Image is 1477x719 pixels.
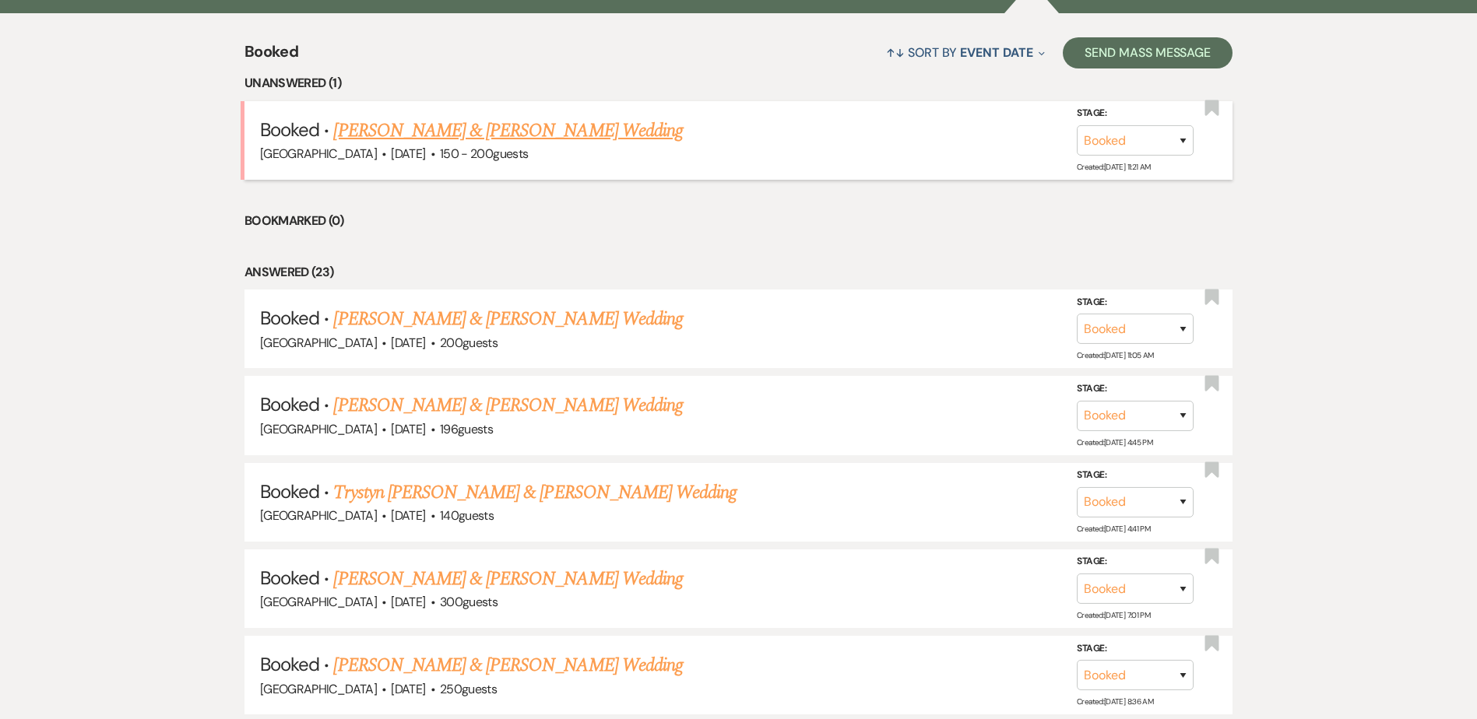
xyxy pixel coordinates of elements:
[1077,381,1194,398] label: Stage:
[333,391,682,419] a: [PERSON_NAME] & [PERSON_NAME] Wedding
[1077,553,1194,570] label: Stage:
[1077,105,1194,122] label: Stage:
[391,421,425,437] span: [DATE]
[260,421,377,437] span: [GEOGRAPHIC_DATA]
[440,335,498,351] span: 200 guests
[1063,37,1233,68] button: Send Mass Message
[1077,610,1150,620] span: Created: [DATE] 7:01 PM
[440,594,498,610] span: 300 guests
[260,146,377,162] span: [GEOGRAPHIC_DATA]
[1077,162,1150,172] span: Created: [DATE] 11:21 AM
[1077,437,1152,447] span: Created: [DATE] 4:45 PM
[260,652,319,676] span: Booked
[886,44,905,61] span: ↑↓
[960,44,1032,61] span: Event Date
[1077,640,1194,658] label: Stage:
[1077,350,1153,360] span: Created: [DATE] 11:05 AM
[333,479,737,507] a: Trystyn [PERSON_NAME] & [PERSON_NAME] Wedding
[260,507,377,524] span: [GEOGRAPHIC_DATA]
[333,565,682,593] a: [PERSON_NAME] & [PERSON_NAME] Wedding
[1077,467,1194,484] label: Stage:
[440,507,494,524] span: 140 guests
[1077,524,1150,534] span: Created: [DATE] 4:41 PM
[391,681,425,697] span: [DATE]
[391,335,425,351] span: [DATE]
[333,651,682,679] a: [PERSON_NAME] & [PERSON_NAME] Wedding
[260,392,319,416] span: Booked
[440,421,493,437] span: 196 guests
[244,40,298,73] span: Booked
[260,594,377,610] span: [GEOGRAPHIC_DATA]
[440,146,528,162] span: 150 - 200 guests
[391,146,425,162] span: [DATE]
[244,211,1233,231] li: Bookmarked (0)
[1077,696,1153,707] span: Created: [DATE] 8:36 AM
[1077,294,1194,311] label: Stage:
[244,262,1233,282] li: Answered (23)
[260,335,377,351] span: [GEOGRAPHIC_DATA]
[333,117,682,145] a: [PERSON_NAME] & [PERSON_NAME] Wedding
[260,306,319,330] span: Booked
[391,507,425,524] span: [DATE]
[880,32,1051,73] button: Sort By Event Date
[260,566,319,590] span: Booked
[260,479,319,503] span: Booked
[260,117,319,142] span: Booked
[260,681,377,697] span: [GEOGRAPHIC_DATA]
[440,681,497,697] span: 250 guests
[333,305,682,333] a: [PERSON_NAME] & [PERSON_NAME] Wedding
[244,73,1233,93] li: Unanswered (1)
[391,594,425,610] span: [DATE]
